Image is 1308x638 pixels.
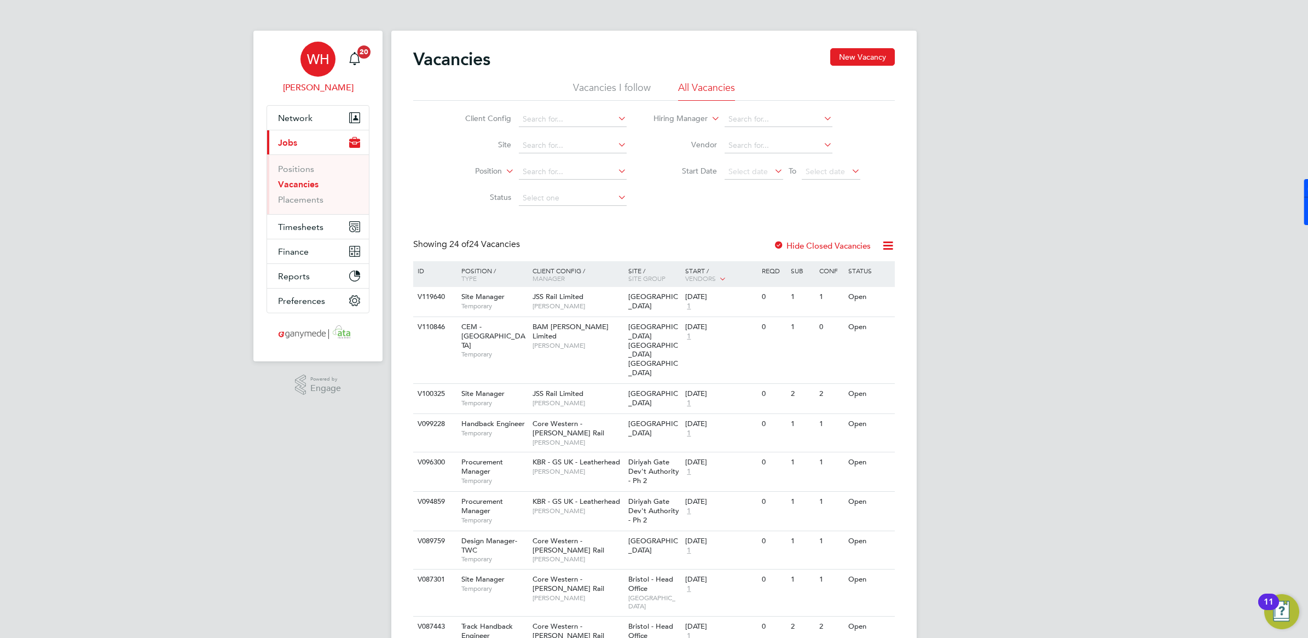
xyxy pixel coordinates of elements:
span: Temporary [461,429,527,438]
div: Client Config / [530,261,626,288]
label: Start Date [654,166,717,176]
div: 0 [759,414,788,434]
span: [PERSON_NAME] [533,555,623,564]
span: 24 of [449,239,469,250]
span: To [785,164,800,178]
a: Placements [278,194,323,205]
span: [GEOGRAPHIC_DATA] [628,389,678,407]
div: 1 [817,531,845,551]
input: Search for... [519,164,627,180]
span: 20 [357,45,371,59]
li: Vacancies I follow [573,81,651,101]
span: Design Manager- TWC [461,536,517,555]
div: 1 [817,570,845,590]
div: 0 [759,617,788,637]
span: Diriyah Gate Dev't Authority - Ph 2 [628,497,679,525]
div: 0 [759,531,788,551]
div: [DATE] [685,323,756,332]
span: 1 [685,429,692,438]
span: [PERSON_NAME] [533,594,623,602]
input: Search for... [519,112,627,127]
div: Jobs [267,154,369,214]
label: Hide Closed Vacancies [773,240,871,251]
button: Network [267,106,369,130]
div: 1 [788,452,817,473]
button: New Vacancy [830,48,895,66]
div: Site / [626,261,683,288]
div: 1 [817,492,845,512]
div: [DATE] [685,292,756,302]
span: Temporary [461,476,527,485]
span: Site Manager [461,292,505,301]
div: Reqd [759,261,788,280]
span: Bristol - Head Office [628,574,673,593]
span: Type [461,274,477,283]
img: ganymedesolutions-logo-retina.png [275,324,361,342]
div: Open [846,287,893,307]
div: V119640 [415,287,453,307]
span: Preferences [278,296,325,306]
span: Select date [806,166,845,176]
span: Reports [278,271,310,281]
div: Open [846,317,893,337]
span: CEM - [GEOGRAPHIC_DATA] [461,322,525,350]
div: 1 [817,414,845,434]
span: [GEOGRAPHIC_DATA] [628,594,680,611]
span: KBR - GS UK - Leatherhead [533,497,620,506]
span: Timesheets [278,222,323,232]
div: 0 [759,452,788,473]
button: Preferences [267,289,369,313]
span: 1 [685,467,692,476]
div: Showing [413,239,522,250]
div: 1 [817,452,845,473]
div: [DATE] [685,537,756,546]
a: 20 [344,42,366,77]
a: Vacancies [278,179,319,189]
span: [GEOGRAPHIC_DATA] [628,536,678,555]
div: Open [846,384,893,404]
div: [DATE] [685,458,756,467]
span: [PERSON_NAME] [533,507,623,515]
button: Open Resource Center, 11 new notifications [1264,594,1299,629]
span: Temporary [461,516,527,525]
div: Start / [682,261,759,289]
div: [DATE] [685,389,756,399]
span: Temporary [461,555,527,564]
span: [PERSON_NAME] [533,302,623,311]
div: Open [846,492,893,512]
span: Temporary [461,350,527,359]
div: Open [846,531,893,551]
div: 1 [788,287,817,307]
a: Go to home page [267,324,369,342]
div: 2 [817,617,845,637]
a: WH[PERSON_NAME] [267,42,369,94]
div: 1 [788,531,817,551]
button: Timesheets [267,215,369,239]
span: Site Manager [461,574,505,584]
span: BAM [PERSON_NAME] Limited [533,322,609,341]
span: Manager [533,274,565,283]
div: Open [846,414,893,434]
span: Diriyah Gate Dev't Authority - Ph 2 [628,457,679,485]
div: 1 [817,287,845,307]
span: [PERSON_NAME] [533,467,623,476]
span: [GEOGRAPHIC_DATA] [628,292,678,311]
h2: Vacancies [413,48,490,70]
span: [PERSON_NAME] [533,438,623,447]
span: William Heath [267,81,369,94]
div: 0 [759,570,788,590]
input: Search for... [725,112,832,127]
div: Open [846,452,893,473]
span: JSS Rail Limited [533,292,583,301]
div: V087443 [415,617,453,637]
span: Powered by [310,375,341,384]
label: Site [448,140,511,150]
span: Procurement Manager [461,457,503,476]
div: 0 [759,492,788,512]
span: Temporary [461,584,527,593]
div: [DATE] [685,419,756,429]
span: Select date [728,166,768,176]
span: Network [278,113,312,123]
span: Core Western - [PERSON_NAME] Rail [533,536,604,555]
div: Conf [817,261,845,280]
